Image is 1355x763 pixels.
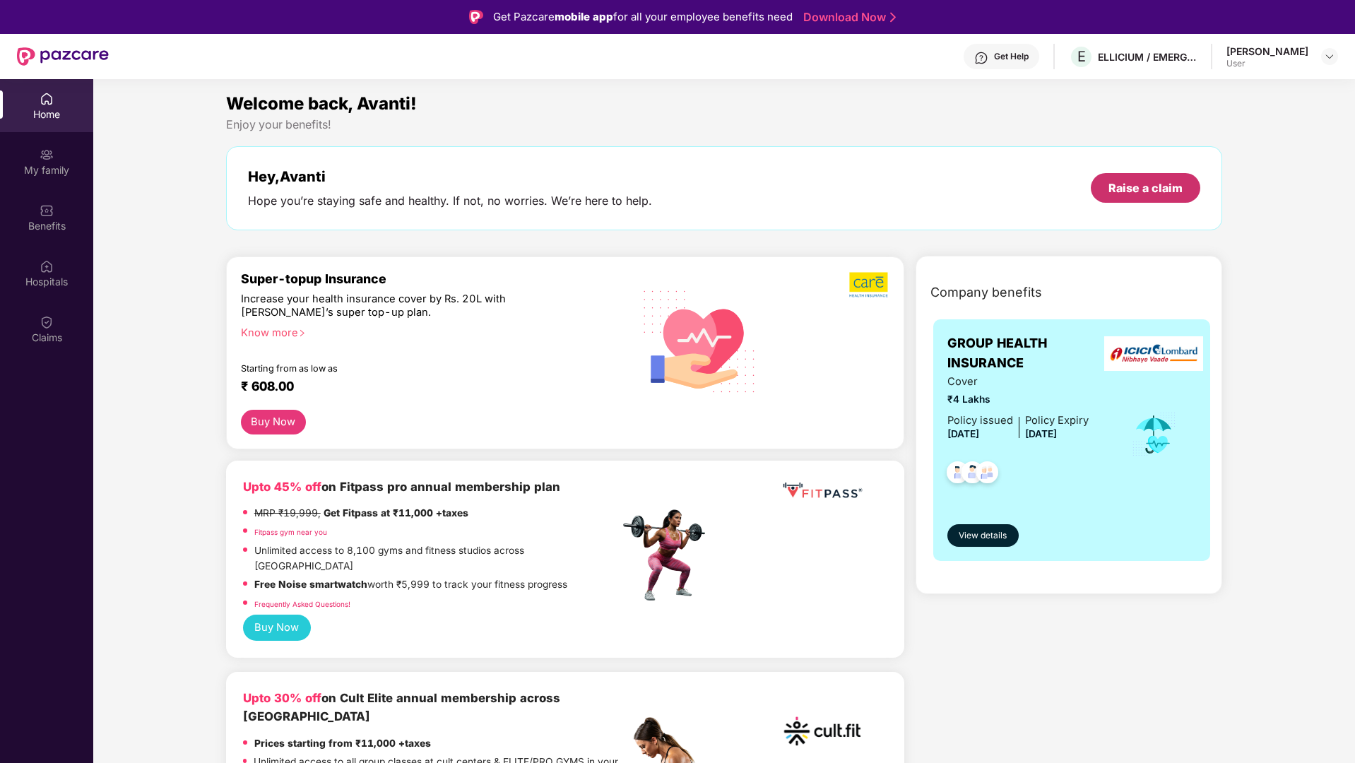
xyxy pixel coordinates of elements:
[947,413,1013,429] div: Policy issued
[254,507,321,519] del: MRP ₹19,999,
[254,528,327,536] a: Fitpass gym near you
[243,615,311,641] button: Buy Now
[17,47,109,66] img: New Pazcare Logo
[1098,50,1197,64] div: ELLICIUM / EMERGYS SOLUTIONS PRIVATE LIMITED
[1131,411,1177,458] img: icon
[1226,45,1308,58] div: [PERSON_NAME]
[1226,58,1308,69] div: User
[947,428,979,439] span: [DATE]
[1077,48,1086,65] span: E
[469,10,483,24] img: Logo
[890,10,896,25] img: Stroke
[226,117,1223,132] div: Enjoy your benefits!
[254,600,350,608] a: Frequently Asked Questions!
[947,392,1089,408] span: ₹4 Lakhs
[241,379,605,396] div: ₹ 608.00
[254,579,367,590] strong: Free Noise smartwatch
[254,738,431,749] strong: Prices starting from ₹11,000 +taxes
[994,51,1029,62] div: Get Help
[40,259,54,273] img: svg+xml;base64,PHN2ZyBpZD0iSG9zcGl0YWxzIiB4bWxucz0iaHR0cDovL3d3dy53My5vcmcvMjAwMC9zdmciIHdpZHRoPS...
[40,203,54,218] img: svg+xml;base64,PHN2ZyBpZD0iQmVuZWZpdHMiIHhtbG5zPSJodHRwOi8vd3d3LnczLm9yZy8yMDAwL3N2ZyIgd2lkdGg9Ij...
[241,292,558,320] div: Increase your health insurance cover by Rs. 20L with [PERSON_NAME]’s super top-up plan.
[254,577,567,593] p: worth ₹5,999 to track your fitness progress
[1025,428,1057,439] span: [DATE]
[243,691,560,723] b: on Cult Elite annual membership across [GEOGRAPHIC_DATA]
[1108,180,1183,196] div: Raise a claim
[803,10,892,25] a: Download Now
[1104,336,1203,371] img: insurerLogo
[40,315,54,329] img: svg+xml;base64,PHN2ZyBpZD0iQ2xhaW0iIHhtbG5zPSJodHRwOi8vd3d3LnczLm9yZy8yMDAwL3N2ZyIgd2lkdGg9IjIwIi...
[849,271,889,298] img: b5dec4f62d2307b9de63beb79f102df3.png
[298,329,306,337] span: right
[619,506,718,605] img: fpp.png
[243,691,321,705] b: Upto 30% off
[241,363,560,373] div: Starting from as low as
[493,8,793,25] div: Get Pazcare for all your employee benefits need
[947,333,1112,374] span: GROUP HEALTH INSURANCE
[955,457,990,492] img: svg+xml;base64,PHN2ZyB4bWxucz0iaHR0cDovL3d3dy53My5vcmcvMjAwMC9zdmciIHdpZHRoPSI0OC45NDMiIGhlaWdodD...
[254,543,619,574] p: Unlimited access to 8,100 gyms and fitness studios across [GEOGRAPHIC_DATA]
[241,326,611,336] div: Know more
[248,168,652,185] div: Hey, Avanti
[959,529,1007,543] span: View details
[780,478,865,504] img: fppp.png
[555,10,613,23] strong: mobile app
[241,271,620,286] div: Super-topup Insurance
[40,148,54,162] img: svg+xml;base64,PHN2ZyB3aWR0aD0iMjAiIGhlaWdodD0iMjAiIHZpZXdCb3g9IjAgMCAyMCAyMCIgZmlsbD0ibm9uZSIgeG...
[930,283,1042,302] span: Company benefits
[947,374,1089,390] span: Cover
[1025,413,1089,429] div: Policy Expiry
[243,480,321,494] b: Upto 45% off
[226,93,417,114] span: Welcome back, Avanti!
[974,51,988,65] img: svg+xml;base64,PHN2ZyBpZD0iSGVscC0zMngzMiIgeG1sbnM9Imh0dHA6Ly93d3cudzMub3JnLzIwMDAvc3ZnIiB3aWR0aD...
[243,480,560,494] b: on Fitpass pro annual membership plan
[248,194,652,208] div: Hope you’re staying safe and healthy. If not, no worries. We’re here to help.
[40,92,54,106] img: svg+xml;base64,PHN2ZyBpZD0iSG9tZSIgeG1sbnM9Imh0dHA6Ly93d3cudzMub3JnLzIwMDAvc3ZnIiB3aWR0aD0iMjAiIG...
[241,410,306,434] button: Buy Now
[632,272,767,409] img: svg+xml;base64,PHN2ZyB4bWxucz0iaHR0cDovL3d3dy53My5vcmcvMjAwMC9zdmciIHhtbG5zOnhsaW5rPSJodHRwOi8vd3...
[940,457,975,492] img: svg+xml;base64,PHN2ZyB4bWxucz0iaHR0cDovL3d3dy53My5vcmcvMjAwMC9zdmciIHdpZHRoPSI0OC45NDMiIGhlaWdodD...
[324,507,468,519] strong: Get Fitpass at ₹11,000 +taxes
[970,457,1005,492] img: svg+xml;base64,PHN2ZyB4bWxucz0iaHR0cDovL3d3dy53My5vcmcvMjAwMC9zdmciIHdpZHRoPSI0OC45NDMiIGhlaWdodD...
[1324,51,1335,62] img: svg+xml;base64,PHN2ZyBpZD0iRHJvcGRvd24tMzJ4MzIiIHhtbG5zPSJodHRwOi8vd3d3LnczLm9yZy8yMDAwL3N2ZyIgd2...
[947,524,1019,547] button: View details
